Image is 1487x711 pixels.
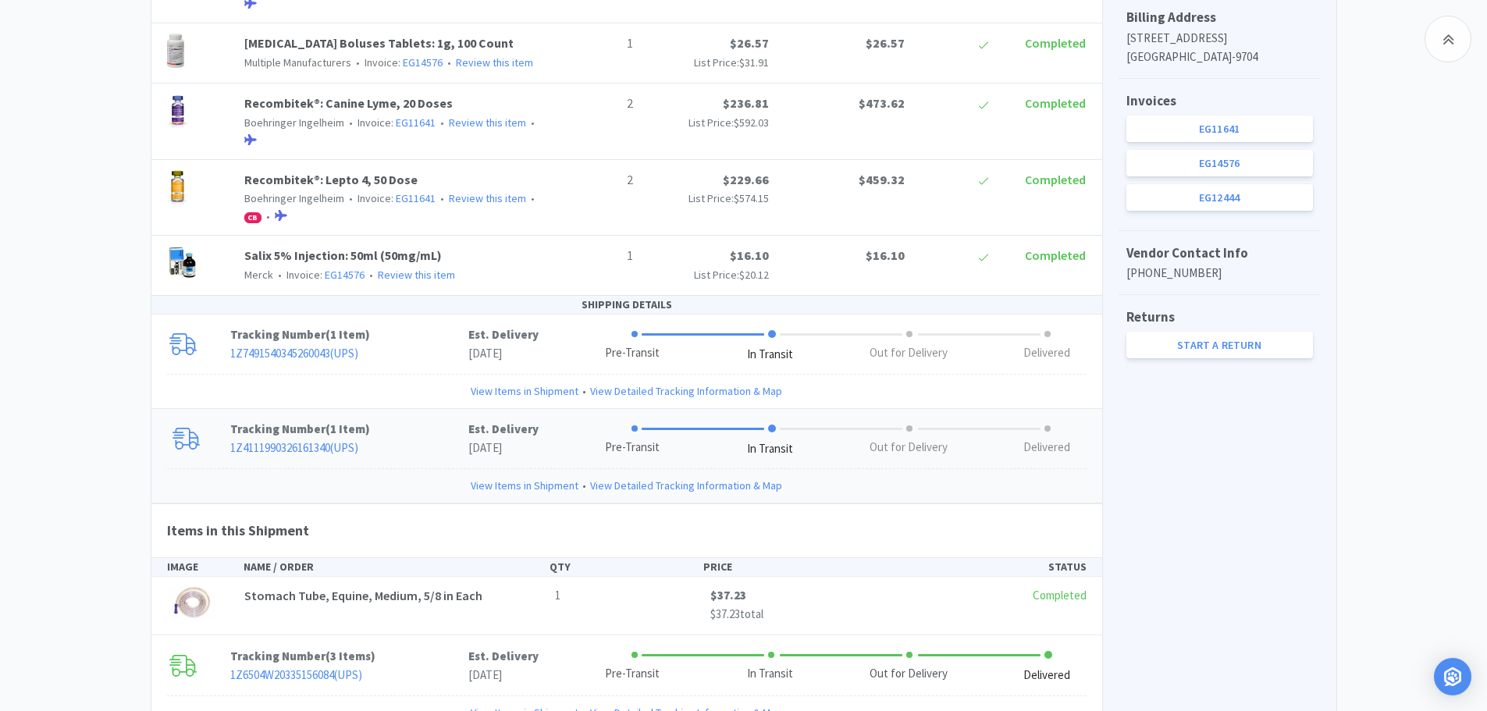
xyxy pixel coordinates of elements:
div: Delivered [1023,439,1070,457]
span: $16.10 [730,247,769,263]
span: CB [245,213,261,222]
div: Delivered [1023,667,1070,684]
a: 1Z6504W20335156084(UPS) [230,667,362,682]
span: $37.23 [710,606,740,621]
div: Pre-Transit [605,439,660,457]
span: Invoice: [344,116,436,130]
a: View Detailed Tracking Information & Map [590,382,782,400]
span: Multiple Manufacturers [244,55,351,69]
span: Invoice: [344,191,436,205]
span: $229.66 [723,172,769,187]
span: • [264,209,272,223]
div: SHIPPING DETAILS [151,296,1102,314]
span: • [438,116,446,130]
span: Boehringer Ingelheim [244,191,344,205]
a: EG14576 [325,268,365,282]
a: 1Z7491540345260043(UPS) [230,346,358,361]
a: EG11641 [396,191,436,205]
a: Salix 5% Injection: 50ml (50mg/mL) [244,247,442,263]
p: Tracking Number ( ) [230,647,468,666]
div: Pre-Transit [605,665,660,683]
span: Boehringer Ingelheim [244,116,344,130]
span: 1 Item [330,421,365,436]
span: • [528,191,537,205]
div: In Transit [747,440,793,458]
span: Invoice: [351,55,443,69]
div: In Transit [747,346,793,364]
a: EG14576 [403,55,443,69]
div: Out for Delivery [870,665,948,683]
span: $26.57 [730,35,769,51]
a: EG11641 [1126,116,1313,142]
a: EG14576 [1126,150,1313,176]
p: [DATE] [468,344,539,363]
p: Tracking Number ( ) [230,325,468,344]
span: Completed [1033,588,1087,603]
p: 2 [555,170,633,190]
span: $20.12 [739,268,769,282]
a: Review this item [449,191,526,205]
span: Completed [1025,247,1086,263]
h5: Returns [1126,307,1313,328]
p: 2 [555,94,633,114]
span: Completed [1025,172,1086,187]
p: List Price: [646,190,769,207]
div: Pre-Transit [605,344,660,362]
p: List Price: [646,266,769,283]
div: PRICE [703,558,856,575]
div: Out for Delivery [870,344,948,362]
h5: Invoices [1126,91,1313,112]
h5: Vendor Contact Info [1126,243,1313,264]
span: 1 Item [330,327,365,342]
h4: Items in this Shipment [151,504,1102,558]
a: 1Z4111990326161340(UPS) [230,440,358,455]
p: [PHONE_NUMBER] [1126,264,1313,283]
span: • [367,268,375,282]
p: total [710,605,853,624]
span: $31.91 [739,55,769,69]
div: NAME / ORDER [244,558,550,575]
span: • [528,116,537,130]
p: 1 [555,586,698,605]
a: View Detailed Tracking Information & Map [590,477,782,494]
p: List Price: [646,54,769,71]
p: [STREET_ADDRESS] [1126,29,1313,48]
div: Delivered [1023,344,1070,362]
span: $574.15 [734,191,769,205]
p: 1 [555,34,633,54]
a: Review this item [449,116,526,130]
span: $236.81 [723,95,769,111]
p: [DATE] [468,439,539,457]
p: [GEOGRAPHIC_DATA]-9704 [1126,48,1313,66]
span: $16.10 [866,247,905,263]
span: 3 Items [330,649,371,663]
a: Recombitek®: Lepto 4, 50 Dose [244,172,418,187]
h5: Billing Address [1126,7,1313,28]
p: Tracking Number ( ) [230,420,468,439]
span: $37.23 [710,588,746,603]
img: c189144203b948aeb2245b02cb37afe4_26149.png [167,246,199,280]
p: Est. Delivery [468,647,539,666]
img: fd6a9bddd3c247bda7699efbd8d11b57_31854.png [167,34,184,68]
span: • [276,268,284,282]
p: 1 [555,246,633,266]
span: $26.57 [866,35,905,51]
div: STATUS [856,558,1087,575]
a: Start a Return [1126,332,1313,358]
a: View Items in Shipment [471,477,578,494]
p: Est. Delivery [468,420,539,439]
a: Recombitek®: Canine Lyme, 20 Doses [244,95,453,111]
a: Review this item [456,55,533,69]
span: Completed [1025,95,1086,111]
div: IMAGE [167,558,244,575]
span: • [578,382,590,400]
span: Completed [1025,35,1086,51]
a: View Items in Shipment [471,382,578,400]
p: Est. Delivery [468,325,539,344]
p: List Price: [646,114,769,131]
span: • [438,191,446,205]
div: QTY [550,558,703,575]
div: In Transit [747,665,793,683]
span: • [445,55,454,69]
a: EG11641 [396,116,436,130]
